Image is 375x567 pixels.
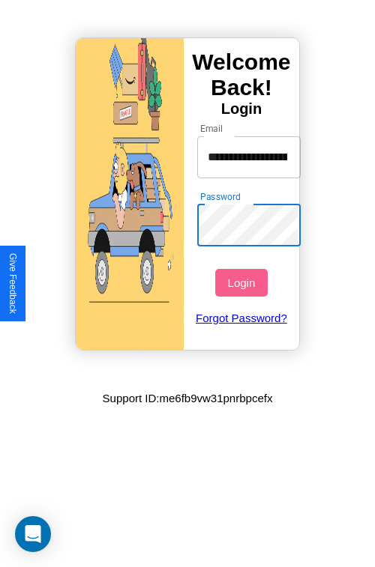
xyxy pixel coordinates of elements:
[7,253,18,314] div: Give Feedback
[190,297,294,339] a: Forgot Password?
[76,38,184,350] img: gif
[200,122,223,135] label: Email
[184,49,299,100] h3: Welcome Back!
[103,388,273,408] p: Support ID: me6fb9vw31pnrbpcefx
[200,190,240,203] label: Password
[215,269,267,297] button: Login
[184,100,299,118] h4: Login
[15,516,51,552] div: Open Intercom Messenger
